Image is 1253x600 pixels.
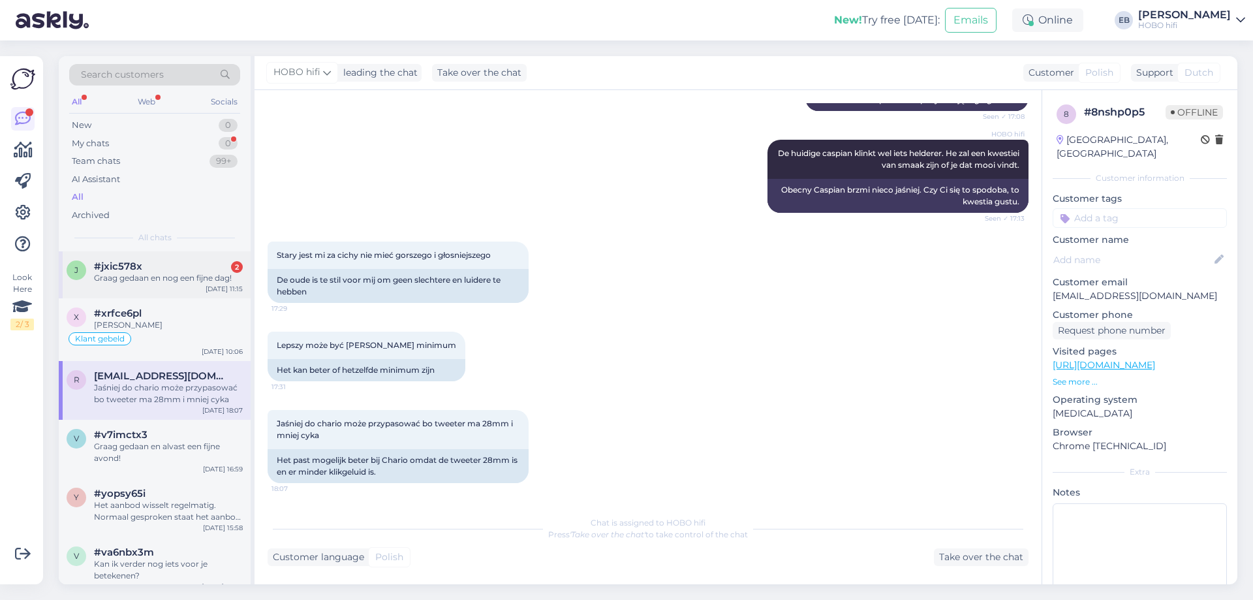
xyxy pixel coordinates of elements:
[1138,20,1231,31] div: HOBO hifi
[206,284,243,294] div: [DATE] 11:15
[203,464,243,474] div: [DATE] 16:59
[767,179,1029,213] div: Obecny Caspian brzmi nieco jaśniej. Czy Ci się to spodoba, to kwestia gustu.
[1053,439,1227,453] p: Chrome [TECHNICAL_ID]
[338,66,418,80] div: leading the chat
[1084,104,1166,120] div: # 8nshp0p5
[75,335,125,343] span: Klant gebeld
[72,119,91,132] div: New
[277,340,456,350] span: Lepszy może być [PERSON_NAME] minimum
[94,261,142,272] span: #jxic578x
[94,370,230,382] span: remigiusz1982@interia.pl
[1064,109,1069,119] span: 8
[72,155,120,168] div: Team chats
[202,582,243,592] div: [DATE] 14:45
[1138,10,1231,20] div: [PERSON_NAME]
[1053,486,1227,499] p: Notes
[1053,192,1227,206] p: Customer tags
[1053,322,1171,339] div: Request phone number
[375,550,403,564] span: Polish
[209,155,238,168] div: 99+
[81,68,164,82] span: Search customers
[138,232,172,244] span: All chats
[1053,466,1227,478] div: Extra
[10,272,34,330] div: Look Here
[219,137,238,150] div: 0
[74,375,80,385] span: r
[94,429,147,441] span: #v7imctx3
[202,347,243,356] div: [DATE] 10:06
[1053,359,1155,371] a: [URL][DOMAIN_NAME]
[74,551,79,561] span: v
[273,65,320,80] span: HOBO hifi
[1053,376,1227,388] p: See more ...
[10,319,34,330] div: 2 / 3
[778,148,1021,170] span: De huidige caspian klinkt wel iets helderer. He zal een kwestiei van smaak zijn of je dat mooi vi...
[94,441,243,464] div: Graag gedaan en alvast een fijne avond!
[1053,253,1212,267] input: Add name
[94,308,142,319] span: #xrfce6pl
[69,93,84,110] div: All
[1115,11,1133,29] div: EB
[432,64,527,82] div: Take over the chat
[10,67,35,91] img: Askly Logo
[72,191,84,204] div: All
[1184,66,1213,80] span: Dutch
[94,488,146,499] span: #yopsy65i
[94,319,243,331] div: [PERSON_NAME]
[271,382,320,392] span: 17:31
[74,434,79,443] span: v
[268,359,465,381] div: Het kan beter of hetzelfde minimum zijn
[1053,345,1227,358] p: Visited pages
[203,523,243,533] div: [DATE] 15:58
[74,492,79,502] span: y
[1012,8,1083,32] div: Online
[1023,66,1074,80] div: Customer
[834,14,862,26] b: New!
[208,93,240,110] div: Socials
[1085,66,1113,80] span: Polish
[219,119,238,132] div: 0
[271,304,320,313] span: 17:29
[277,250,491,260] span: Stary jest mi za cichy nie mieć gorszego i głosniejszego
[268,269,529,303] div: De oude is te stil voor mij om geen slechtere en luidere te hebben
[1053,233,1227,247] p: Customer name
[945,8,997,33] button: Emails
[976,112,1025,121] span: Seen ✓ 17:08
[1053,276,1227,289] p: Customer email
[74,265,78,275] span: j
[1166,105,1223,119] span: Offline
[268,550,364,564] div: Customer language
[94,558,243,582] div: Kan ik verder nog iets voor je betekenen?
[94,272,243,284] div: Graag gedaan en nog een fijne dag!
[1053,172,1227,184] div: Customer information
[94,546,154,558] span: #va6nbx3m
[1131,66,1173,80] div: Support
[1053,208,1227,228] input: Add a tag
[1053,289,1227,303] p: [EMAIL_ADDRESS][DOMAIN_NAME]
[1057,133,1201,161] div: [GEOGRAPHIC_DATA], [GEOGRAPHIC_DATA]
[268,449,529,483] div: Het past mogelijk beter bij Chario omdat de tweeter 28mm is en er minder klikgeluid is.
[548,529,748,539] span: Press to take control of the chat
[94,499,243,523] div: Het aanbod wisselt regelmatig. Normaal gesproken staat het aanbod van de winkels op marktplaats.
[94,382,243,405] div: Jaśniej do chario może przypasować bo tweeter ma 28mm i mniej cyka
[271,484,320,494] span: 18:07
[277,418,515,440] span: Jaśniej do chario może przypasować bo tweeter ma 28mm i mniej cyka
[976,213,1025,223] span: Seen ✓ 17:13
[1053,426,1227,439] p: Browser
[591,518,705,528] span: Chat is assigned to HOBO hifi
[1053,393,1227,407] p: Operating system
[135,93,158,110] div: Web
[72,209,110,222] div: Archived
[231,261,243,273] div: 2
[1138,10,1245,31] a: [PERSON_NAME]HOBO hifi
[202,405,243,415] div: [DATE] 18:07
[934,548,1029,566] div: Take over the chat
[570,529,645,539] i: 'Take over the chat'
[1053,308,1227,322] p: Customer phone
[72,173,120,186] div: AI Assistant
[976,129,1025,139] span: HOBO hifi
[72,137,109,150] div: My chats
[1053,407,1227,420] p: [MEDICAL_DATA]
[834,12,940,28] div: Try free [DATE]:
[74,312,79,322] span: x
